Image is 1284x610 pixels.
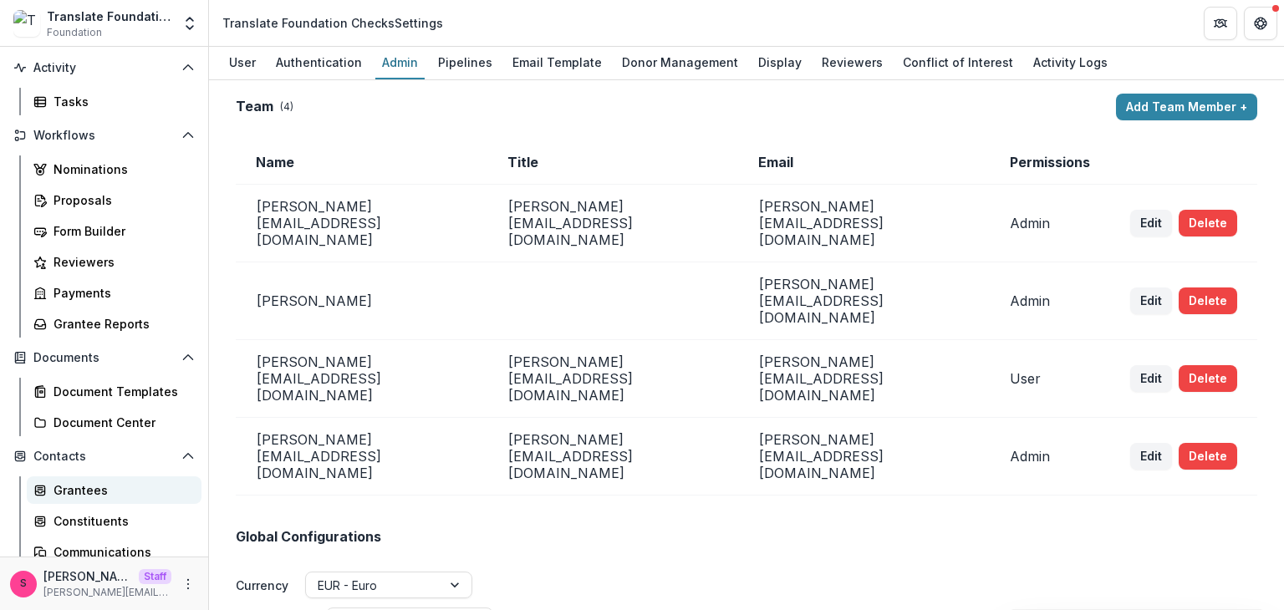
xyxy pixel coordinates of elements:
[178,574,198,594] button: More
[27,217,201,245] a: Form Builder
[1130,365,1172,392] button: Edit
[506,50,609,74] div: Email Template
[1027,47,1114,79] a: Activity Logs
[53,481,188,499] div: Grantees
[53,284,188,302] div: Payments
[1130,443,1172,470] button: Edit
[375,50,425,74] div: Admin
[815,50,889,74] div: Reviewers
[738,185,990,262] td: [PERSON_NAME][EMAIL_ADDRESS][DOMAIN_NAME]
[43,567,132,585] p: [PERSON_NAME][EMAIL_ADDRESS][DOMAIN_NAME]
[53,191,188,209] div: Proposals
[33,61,175,75] span: Activity
[1179,210,1237,236] button: Delete
[236,99,273,114] h2: Team
[53,315,188,333] div: Grantee Reports
[752,47,808,79] a: Display
[7,122,201,149] button: Open Workflows
[27,409,201,436] a: Document Center
[27,248,201,276] a: Reviewers
[738,418,990,496] td: [PERSON_NAME][EMAIL_ADDRESS][DOMAIN_NAME]
[615,47,745,79] a: Donor Management
[222,47,262,79] a: User
[27,378,201,405] a: Document Templates
[1244,7,1277,40] button: Get Help
[236,185,487,262] td: [PERSON_NAME][EMAIL_ADDRESS][DOMAIN_NAME]
[33,450,175,464] span: Contacts
[27,279,201,307] a: Payments
[615,50,745,74] div: Donor Management
[53,160,188,178] div: Nominations
[990,185,1110,262] td: Admin
[990,140,1110,185] td: Permissions
[236,418,487,496] td: [PERSON_NAME][EMAIL_ADDRESS][DOMAIN_NAME]
[896,47,1020,79] a: Conflict of Interest
[752,50,808,74] div: Display
[53,512,188,530] div: Constituents
[487,418,739,496] td: [PERSON_NAME][EMAIL_ADDRESS][DOMAIN_NAME]
[431,47,499,79] a: Pipelines
[27,186,201,214] a: Proposals
[815,47,889,79] a: Reviewers
[487,140,739,185] td: Title
[236,340,487,418] td: [PERSON_NAME][EMAIL_ADDRESS][DOMAIN_NAME]
[7,344,201,371] button: Open Documents
[738,140,990,185] td: Email
[375,47,425,79] a: Admin
[236,140,487,185] td: Name
[13,10,40,37] img: Translate Foundation Checks
[53,383,188,400] div: Document Templates
[236,529,381,545] h2: Global Configurations
[1116,94,1257,120] button: Add Team Member +
[269,47,369,79] a: Authentication
[53,222,188,240] div: Form Builder
[222,14,443,32] div: Translate Foundation Checks Settings
[431,50,499,74] div: Pipelines
[33,351,175,365] span: Documents
[236,577,288,594] label: Currency
[990,418,1110,496] td: Admin
[738,340,990,418] td: [PERSON_NAME][EMAIL_ADDRESS][DOMAIN_NAME]
[280,99,293,114] p: ( 4 )
[20,578,27,589] div: shawn@trytemelio.com
[53,253,188,271] div: Reviewers
[43,585,171,600] p: [PERSON_NAME][EMAIL_ADDRESS][DOMAIN_NAME]
[1179,287,1237,314] button: Delete
[33,129,175,143] span: Workflows
[738,262,990,340] td: [PERSON_NAME][EMAIL_ADDRESS][DOMAIN_NAME]
[1204,7,1237,40] button: Partners
[506,47,609,79] a: Email Template
[7,443,201,470] button: Open Contacts
[222,50,262,74] div: User
[1130,287,1172,314] button: Edit
[1179,365,1237,392] button: Delete
[178,7,201,40] button: Open entity switcher
[27,476,201,504] a: Grantees
[990,262,1110,340] td: Admin
[27,155,201,183] a: Nominations
[27,88,201,115] a: Tasks
[53,414,188,431] div: Document Center
[7,54,201,81] button: Open Activity
[216,11,450,35] nav: breadcrumb
[27,310,201,338] a: Grantee Reports
[990,340,1110,418] td: User
[487,340,739,418] td: [PERSON_NAME][EMAIL_ADDRESS][DOMAIN_NAME]
[1179,443,1237,470] button: Delete
[47,25,102,40] span: Foundation
[896,50,1020,74] div: Conflict of Interest
[269,50,369,74] div: Authentication
[27,538,201,566] a: Communications
[487,185,739,262] td: [PERSON_NAME][EMAIL_ADDRESS][DOMAIN_NAME]
[236,262,487,340] td: [PERSON_NAME]
[53,543,188,561] div: Communications
[47,8,171,25] div: Translate Foundation Checks
[139,569,171,584] p: Staff
[53,93,188,110] div: Tasks
[1130,210,1172,236] button: Edit
[1027,50,1114,74] div: Activity Logs
[27,507,201,535] a: Constituents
